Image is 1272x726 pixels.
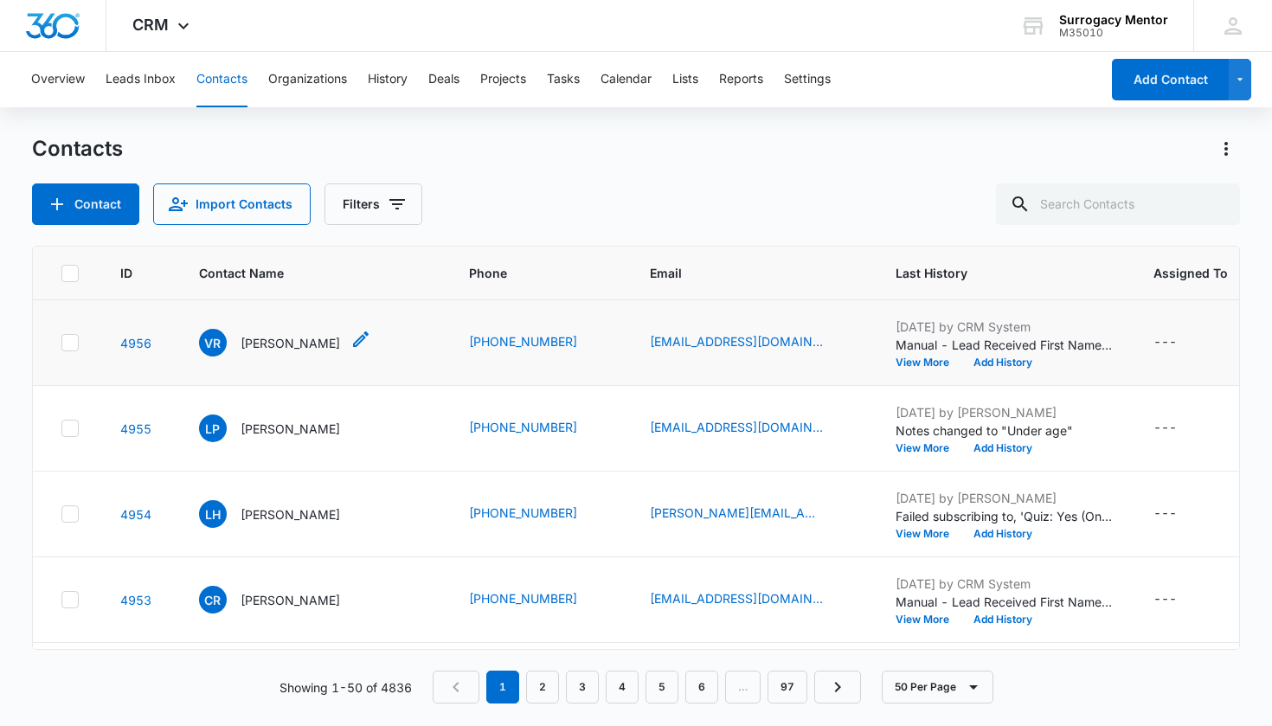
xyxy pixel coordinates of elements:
input: Search Contacts [996,183,1240,225]
span: CRM [132,16,169,34]
em: 1 [486,671,519,704]
button: Reports [719,52,763,107]
span: LH [199,500,227,528]
div: Contact Name - Cassie Roberts - Select to Edit Field [199,586,371,614]
button: Settings [784,52,831,107]
a: Navigate to contact details page for Vanessa Rodriguez [120,336,151,350]
button: Add History [961,357,1044,368]
div: Phone - +1 (904) 383-5668 - Select to Edit Field [469,589,608,610]
button: Add History [961,443,1044,453]
p: Notes changed to "Under age" [896,421,1112,440]
button: Contacts [196,52,247,107]
a: Navigate to contact details page for Lakia Phillips [120,421,151,436]
button: Add Contact [32,183,139,225]
p: [DATE] by [PERSON_NAME] [896,403,1112,421]
button: Actions [1212,135,1240,163]
a: Navigate to contact details page for Cassie Roberts [120,593,151,607]
div: Assigned To - - Select to Edit Field [1153,504,1208,524]
p: Failed subscribing to, 'Quiz: Yes (Ongoing) - recreated 7/15'. [896,507,1112,525]
button: Deals [428,52,459,107]
a: [PERSON_NAME][EMAIL_ADDRESS][PERSON_NAME][DOMAIN_NAME] [650,504,823,522]
div: Contact Name - Lindsey Hibbard - Select to Edit Field [199,500,371,528]
button: Projects [480,52,526,107]
nav: Pagination [433,671,861,704]
button: View More [896,614,961,625]
p: [DATE] by CRM System [896,318,1112,336]
div: Email - croberts5@luc.edu - Select to Edit Field [650,589,854,610]
div: account name [1059,13,1168,27]
a: Next Page [814,671,861,704]
div: --- [1153,589,1177,610]
button: View More [896,529,961,539]
a: Navigate to contact details page for Lindsey Hibbard [120,507,151,522]
span: ID [120,264,132,282]
p: [PERSON_NAME] [241,334,340,352]
button: Calendar [601,52,652,107]
span: LP [199,414,227,442]
p: [PERSON_NAME] [241,420,340,438]
span: CR [199,586,227,614]
a: [EMAIL_ADDRESS][DOMAIN_NAME] [650,589,823,607]
a: [PHONE_NUMBER] [469,589,577,607]
button: View More [896,443,961,453]
span: VR [199,329,227,357]
div: Phone - +1 (405) 998-1127 - Select to Edit Field [469,418,608,439]
button: Import Contacts [153,183,311,225]
a: [PHONE_NUMBER] [469,504,577,522]
div: Contact Name - Vanessa Rodriguez - Select to Edit Field [199,329,371,357]
p: [PERSON_NAME] [241,591,340,609]
a: [PHONE_NUMBER] [469,332,577,350]
a: [EMAIL_ADDRESS][DOMAIN_NAME] [650,418,823,436]
button: Organizations [268,52,347,107]
button: View More [896,357,961,368]
p: [PERSON_NAME] [241,505,340,524]
a: Page 4 [606,671,639,704]
a: Page 6 [685,671,718,704]
button: Tasks [547,52,580,107]
button: Add History [961,614,1044,625]
a: [EMAIL_ADDRESS][DOMAIN_NAME] [650,332,823,350]
button: Leads Inbox [106,52,176,107]
span: Phone [469,264,583,282]
p: Manual - Lead Received First Name: [PERSON_NAME] Last Name: [PERSON_NAME] Phone: [PHONE_NUMBER] E... [896,593,1112,611]
p: [DATE] by [PERSON_NAME] [896,489,1112,507]
a: Page 2 [526,671,559,704]
a: Page 3 [566,671,599,704]
div: Assigned To - - Select to Edit Field [1153,418,1208,439]
div: --- [1153,504,1177,524]
button: Overview [31,52,85,107]
span: Email [650,264,829,282]
a: Page 97 [768,671,807,704]
button: 50 Per Page [882,671,993,704]
div: account id [1059,27,1168,39]
button: Add History [961,529,1044,539]
button: Filters [324,183,422,225]
div: Phone - +1 (513) 882-6655 - Select to Edit Field [469,504,608,524]
a: [PHONE_NUMBER] [469,418,577,436]
button: History [368,52,408,107]
div: Assigned To - - Select to Edit Field [1153,589,1208,610]
div: Email - lakiaphillips81@gmail.com - Select to Edit Field [650,418,854,439]
p: [DATE] by CRM System [896,575,1112,593]
div: Contact Name - Lakia Phillips - Select to Edit Field [199,414,371,442]
div: Email - vrodriguez.7771@gmail.com - Select to Edit Field [650,332,854,353]
div: Assigned To - - Select to Edit Field [1153,332,1208,353]
button: Add Contact [1112,59,1229,100]
div: Email - lindsey.hibbard@yahoo.com - Select to Edit Field [650,504,854,524]
p: Manual - Lead Received First Name: [PERSON_NAME] Last Name: [PERSON_NAME] Phone: [PHONE_NUMBER] E... [896,336,1112,354]
p: Showing 1-50 of 4836 [279,678,412,697]
h1: Contacts [32,136,123,162]
div: --- [1153,418,1177,439]
div: --- [1153,332,1177,353]
span: Last History [896,264,1087,282]
button: Lists [672,52,698,107]
span: Contact Name [199,264,402,282]
span: Assigned To [1153,264,1228,282]
div: Phone - +1 (570) 521-3756 - Select to Edit Field [469,332,608,353]
a: Page 5 [646,671,678,704]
